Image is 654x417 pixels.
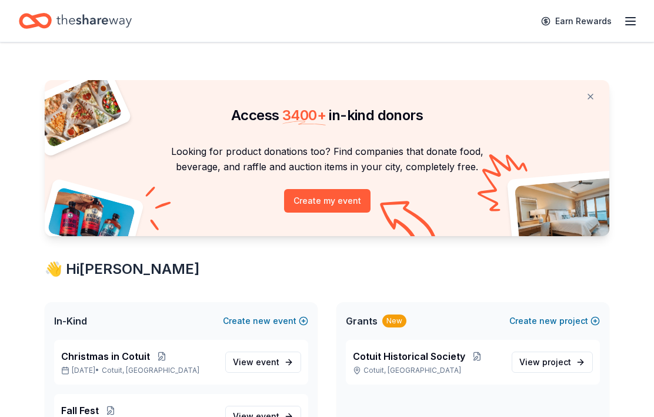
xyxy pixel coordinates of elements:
span: project [542,357,571,367]
button: Createnewproject [509,314,600,328]
span: In-Kind [54,314,87,328]
span: Access in-kind donors [231,107,423,124]
img: Pizza [32,73,124,148]
div: 👋 Hi [PERSON_NAME] [45,260,609,279]
span: new [253,314,271,328]
span: View [233,355,279,369]
button: Create my event [284,189,371,213]
a: View project [512,352,593,373]
p: Looking for product donations too? Find companies that donate food, beverage, and raffle and auct... [59,144,595,175]
span: Cotuit, [GEOGRAPHIC_DATA] [102,366,199,375]
span: event [256,357,279,367]
span: Grants [346,314,378,328]
span: View [519,355,571,369]
p: [DATE] • [61,366,216,375]
img: Curvy arrow [380,201,439,245]
span: Christmas in Cotuit [61,349,150,363]
span: Cotuit Historical Society [353,349,465,363]
button: Createnewevent [223,314,308,328]
div: New [382,315,406,327]
p: Cotuit, [GEOGRAPHIC_DATA] [353,366,502,375]
a: Earn Rewards [534,11,619,32]
a: View event [225,352,301,373]
a: Home [19,7,132,35]
span: new [539,314,557,328]
span: 3400 + [282,107,326,124]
